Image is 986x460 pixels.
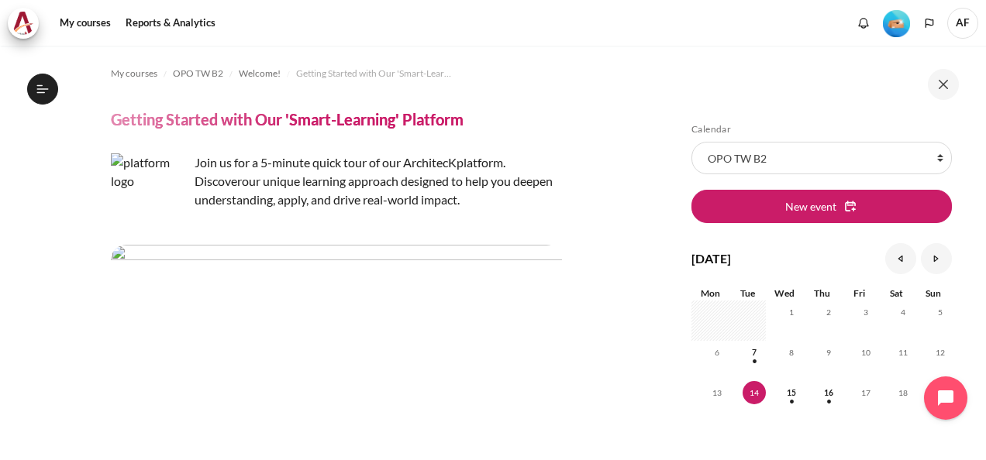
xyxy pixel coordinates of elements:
span: 11 [891,341,915,364]
h4: [DATE] [691,249,731,268]
span: 15 [780,381,803,404]
span: Tue [740,287,755,299]
nav: Navigation bar [111,61,562,86]
p: Join us for a 5-minute quick tour of our ArchitecK platform. Discover [111,153,562,209]
span: Thu [814,287,830,299]
span: Sun [926,287,941,299]
img: platform logo [111,153,188,230]
span: 6 [705,341,729,364]
span: OPO TW B2 [173,67,223,81]
span: 5 [929,300,952,324]
span: My courses [111,67,157,81]
a: OPO TW B2 [173,64,223,83]
a: Tuesday, 7 October events [743,348,766,357]
span: 7 [743,341,766,364]
span: Welcome! [239,67,281,81]
button: New event [691,190,952,222]
span: 10 [854,341,877,364]
span: 4 [891,300,915,324]
span: New event [785,198,836,215]
span: . [195,173,553,207]
span: 1 [780,300,803,324]
span: 14 [743,381,766,404]
div: Show notification window with no new notifications [852,12,875,35]
button: Languages [918,12,941,35]
span: 17 [854,381,877,404]
span: Mon [701,287,720,299]
h4: Getting Started with Our 'Smart-Learning' Platform [111,109,464,129]
span: Sat [890,287,903,299]
span: Wed [774,287,795,299]
span: 2 [817,300,840,324]
span: 8 [780,341,803,364]
span: our unique learning approach designed to help you deepen understanding, apply, and drive real-wor... [195,173,553,207]
a: User menu [947,8,978,39]
a: Getting Started with Our 'Smart-Learning' Platform [296,64,451,83]
a: My courses [54,8,116,39]
span: 9 [817,341,840,364]
img: Level #2 [883,10,910,37]
span: 19 [929,381,952,404]
td: Today [729,381,766,421]
span: Fri [853,287,865,299]
span: 16 [817,381,840,404]
h5: Calendar [691,123,952,136]
a: Wednesday, 15 October events [780,388,803,397]
span: 13 [705,381,729,404]
a: My courses [111,64,157,83]
img: Architeck [12,12,34,35]
a: Architeck Architeck [8,8,47,39]
span: 12 [929,341,952,364]
span: AF [947,8,978,39]
a: Welcome! [239,64,281,83]
a: Level #2 [877,9,916,37]
a: Reports & Analytics [120,8,221,39]
span: 18 [891,381,915,404]
span: 3 [854,300,877,324]
span: Getting Started with Our 'Smart-Learning' Platform [296,67,451,81]
div: Level #2 [883,9,910,37]
a: Thursday, 16 October events [817,388,840,397]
